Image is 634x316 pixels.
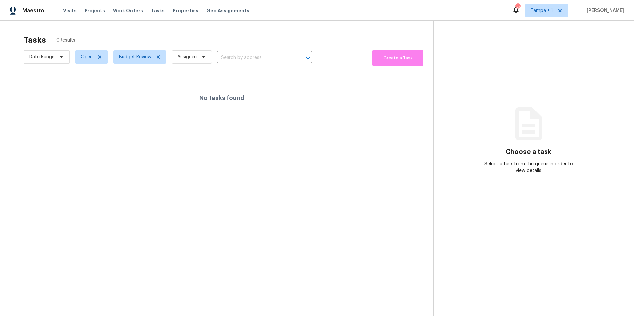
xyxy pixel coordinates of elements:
[376,54,420,62] span: Create a Task
[81,54,93,60] span: Open
[584,7,624,14] span: [PERSON_NAME]
[85,7,105,14] span: Projects
[173,7,198,14] span: Properties
[29,54,54,60] span: Date Range
[372,50,423,66] button: Create a Task
[113,7,143,14] span: Work Orders
[119,54,151,60] span: Budget Review
[177,54,197,60] span: Assignee
[151,8,165,13] span: Tasks
[56,37,75,44] span: 0 Results
[531,7,553,14] span: Tampa + 1
[217,53,294,63] input: Search by address
[199,95,244,101] h4: No tasks found
[24,37,46,43] h2: Tasks
[22,7,44,14] span: Maestro
[515,4,520,11] div: 63
[303,53,313,63] button: Open
[506,149,551,155] h3: Choose a task
[206,7,249,14] span: Geo Assignments
[63,7,77,14] span: Visits
[481,161,576,174] div: Select a task from the queue in order to view details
